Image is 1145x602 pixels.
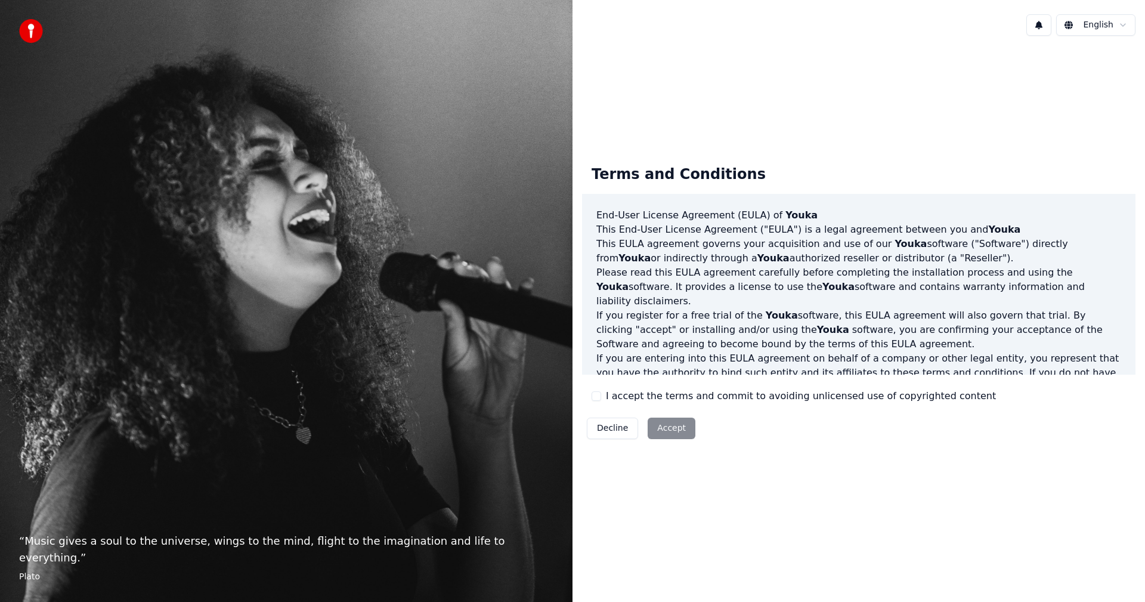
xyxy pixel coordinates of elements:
[596,308,1121,351] p: If you register for a free trial of the software, this EULA agreement will also govern that trial...
[596,223,1121,237] p: This End-User License Agreement ("EULA") is a legal agreement between you and
[757,252,790,264] span: Youka
[596,351,1121,409] p: If you are entering into this EULA agreement on behalf of a company or other legal entity, you re...
[582,156,775,194] div: Terms and Conditions
[822,281,855,292] span: Youka
[817,324,849,335] span: Youka
[618,252,651,264] span: Youka
[766,310,798,321] span: Youka
[19,533,553,566] p: “ Music gives a soul to the universe, wings to the mind, flight to the imagination and life to ev...
[596,237,1121,266] p: This EULA agreement governs your acquisition and use of our software ("Software") directly from o...
[895,238,927,249] span: Youka
[596,266,1121,308] p: Please read this EULA agreement carefully before completing the installation process and using th...
[606,389,996,403] label: I accept the terms and commit to avoiding unlicensed use of copyrighted content
[988,224,1020,235] span: Youka
[587,418,638,439] button: Decline
[785,209,818,221] span: Youka
[19,19,43,43] img: youka
[596,281,629,292] span: Youka
[19,571,553,583] footer: Plato
[596,208,1121,223] h3: End-User License Agreement (EULA) of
